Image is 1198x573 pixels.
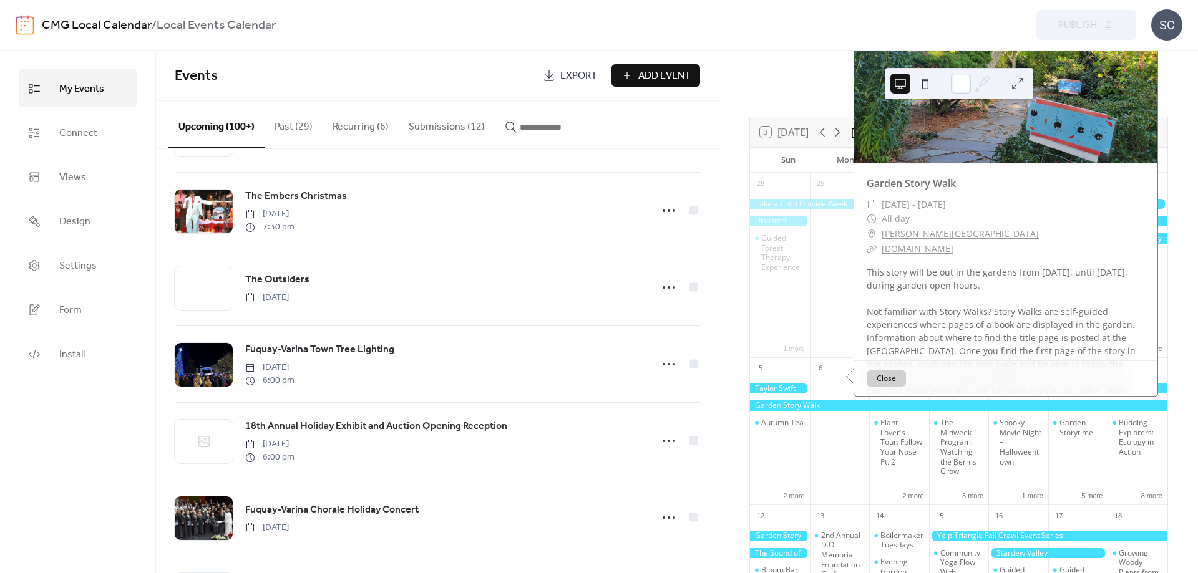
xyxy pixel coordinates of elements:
div: SC [1151,9,1182,41]
span: Form [59,301,82,320]
span: Fuquay-Varina Town Tree Lighting [245,342,394,357]
span: Events [175,62,218,90]
div: 16 [992,509,1006,522]
div: The Midweek Program: Watching the Berms Grow [929,418,989,476]
div: 6 [814,362,827,375]
span: [DATE] [245,291,289,304]
div: Garden Storytime [1048,418,1108,437]
img: logo [16,15,34,35]
button: Recurring (6) [323,101,399,147]
div: 18 [1111,509,1125,522]
span: Install [59,345,85,364]
a: The Embers Christmas [245,188,347,205]
button: Add Event [611,64,700,87]
div: ​ [867,211,877,226]
div: The Sound of Music [750,548,810,559]
b: / [152,14,157,37]
div: Disaster! [750,216,810,226]
a: Form [19,291,137,329]
div: Budding Explorers: Ecology in Action [1119,418,1162,456]
span: [DATE] [245,361,295,374]
a: Views [19,158,137,196]
span: Fuquay-Varina Chorale Holiday Concert [245,503,419,518]
span: 6:00 pm [245,451,295,464]
a: [PERSON_NAME][GEOGRAPHIC_DATA] [882,226,1039,241]
div: 14 [873,509,887,522]
span: [DATE] [245,208,295,221]
div: Garden Story Walk [750,400,1167,411]
b: Local Events Calendar [157,14,276,37]
a: Design [19,202,137,240]
span: 18th Annual Holiday Exhibit and Auction Opening Reception [245,419,507,434]
a: The Outsiders [245,272,309,288]
span: [DATE] - [DATE] [882,197,946,212]
span: Design [59,212,90,231]
button: 2 more [778,489,809,500]
div: This story will be out in the gardens from [DATE], until [DATE], during garden open hours. Not fa... [854,266,1157,462]
div: Plant-Lover's Tour: Follow Your Nose Pt. 2 [880,418,924,466]
span: Add Event [638,69,691,84]
div: 28 [754,177,767,191]
a: CMG Local Calendar [42,14,152,37]
div: Stardew Valley [988,548,1108,559]
div: 5 [754,362,767,375]
div: Garden Story Walk [750,531,810,541]
button: Close [867,370,906,387]
span: Connect [59,123,97,143]
div: ​ [867,241,877,256]
button: 1 more [1017,489,1048,500]
button: Past (29) [265,101,323,147]
div: ​ [867,197,877,212]
div: Mon [817,148,874,173]
a: Connect [19,113,137,152]
div: Garden Storytime [1059,418,1103,437]
a: Garden Story Walk [867,176,956,190]
div: Boilermaker Tuesdays [869,531,929,550]
div: Spooky Movie Night – Halloweentown [1000,418,1043,466]
div: The Midweek Program: Watching the Berms Grow [940,418,984,476]
div: 15 [933,509,947,522]
span: Export [560,69,597,84]
div: 12 [754,509,767,522]
span: All day [882,211,910,226]
div: Taylor Swift Album Release Celebration [750,383,810,394]
button: Upcoming (100+) [168,101,265,148]
div: Autumn Tea [761,418,804,428]
div: 29 [814,177,827,191]
div: Spooky Movie Night – Halloweentown [988,418,1048,466]
div: Sun [760,148,817,173]
button: 1 more [778,342,809,353]
a: My Events [19,69,137,107]
a: Fuquay-Varina Town Tree Lighting [245,342,394,358]
a: Fuquay-Varina Chorale Holiday Concert [245,502,419,518]
a: Settings [19,246,137,284]
span: The Outsiders [245,272,309,287]
div: Autumn Tea [750,418,810,428]
div: 13 [814,509,827,522]
button: 8 more [1136,489,1167,500]
div: 17 [1052,509,1066,522]
span: Settings [59,256,97,276]
a: 18th Annual Holiday Exhibit and Auction Opening Reception [245,418,507,435]
div: Yelp Triangle Fall Crawl Event Series [929,531,1167,541]
button: Submissions (12) [399,101,495,147]
div: Guided Forest Therapy Experience [761,233,805,272]
a: Export [533,64,606,87]
button: 2 more [897,489,928,500]
div: Boilermaker Tuesdays [880,531,924,550]
span: 7:30 pm [245,221,295,234]
span: Views [59,168,86,187]
button: 5 more [1076,489,1108,500]
a: Install [19,335,137,373]
span: 6:00 pm [245,374,295,387]
span: My Events [59,79,104,99]
span: The Embers Christmas [245,189,347,204]
a: [DOMAIN_NAME] [882,243,953,254]
div: Guided Forest Therapy Experience [750,233,810,272]
div: Take a Child Outside Week [750,199,929,209]
button: 3 more [957,489,988,500]
span: [DATE] [245,521,289,534]
span: [DATE] [245,438,295,451]
div: ​ [867,226,877,241]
